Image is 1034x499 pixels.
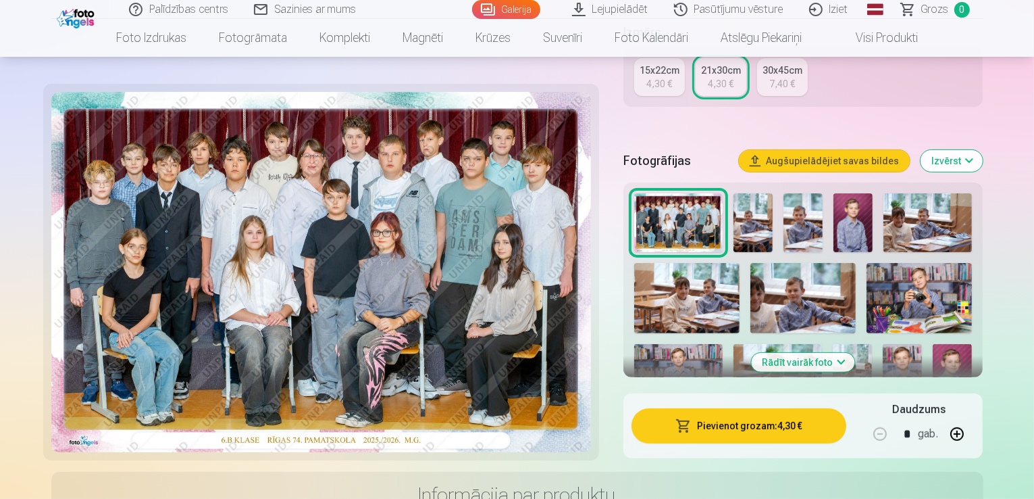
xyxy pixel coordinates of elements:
a: Atslēgu piekariņi [704,19,818,57]
a: Komplekti [303,19,386,57]
a: Foto kalendāri [598,19,704,57]
a: Krūzes [459,19,527,57]
a: Fotogrāmata [203,19,303,57]
div: 4,30 € [646,77,672,91]
div: 21x30cm [701,64,741,77]
button: Pievienot grozam:4,30 € [631,408,847,444]
button: Izvērst [921,150,983,172]
h5: Daudzums [892,402,946,418]
a: Visi produkti [818,19,934,57]
span: Grozs [921,1,949,18]
div: 4,30 € [708,77,733,91]
h5: Fotogrāfijas [623,151,729,170]
img: /fa1 [57,5,98,28]
button: Rādīt vairāk foto [752,353,855,372]
a: Suvenīri [527,19,598,57]
div: 7,40 € [769,77,795,91]
div: 15x22cm [640,64,679,77]
a: 15x22cm4,30 € [634,58,685,96]
div: 30x45cm [762,64,802,77]
button: Augšupielādējiet savas bildes [739,150,910,172]
a: Magnēti [386,19,459,57]
span: 0 [954,2,970,18]
a: Foto izdrukas [100,19,203,57]
a: 21x30cm4,30 € [696,58,746,96]
a: 30x45cm7,40 € [757,58,808,96]
div: gab. [918,418,938,450]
